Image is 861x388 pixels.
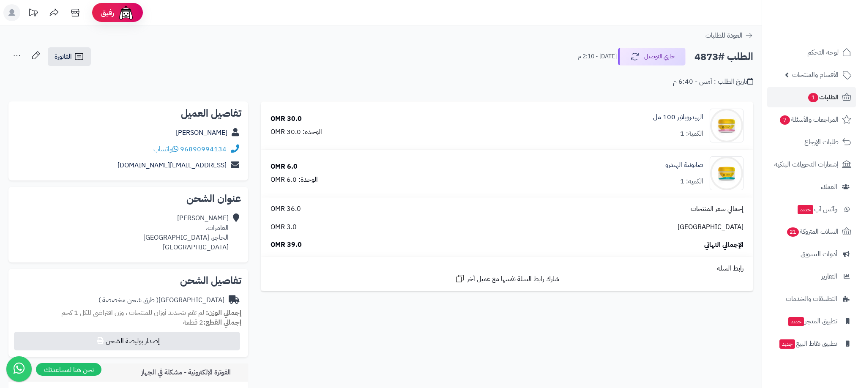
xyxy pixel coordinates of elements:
div: الكمية: 1 [680,129,703,139]
a: الفاتورة [48,47,91,66]
a: العملاء [767,177,856,197]
span: 3.0 OMR [271,222,297,232]
span: ( طرق شحن مخصصة ) [98,295,159,305]
span: جديد [779,339,795,349]
span: إشعارات التحويلات البنكية [774,158,839,170]
a: السلات المتروكة21 [767,221,856,242]
button: جاري التوصيل [618,48,686,66]
span: وآتس آب [797,203,837,215]
span: المراجعات والأسئلة [779,114,839,126]
a: [PERSON_NAME] [176,128,227,138]
a: إشعارات التحويلات البنكية [767,154,856,175]
h2: تفاصيل الشحن [15,276,241,286]
span: 36.0 OMR [271,204,301,214]
small: 2 قطعة [183,317,241,328]
span: العودة للطلبات [705,30,743,41]
span: تطبيق المتجر [787,315,837,327]
span: 39.0 OMR [271,240,302,250]
span: الأقسام والمنتجات [792,69,839,81]
h2: عنوان الشحن [15,194,241,204]
span: طلبات الإرجاع [804,136,839,148]
span: التقارير [821,271,837,282]
span: العملاء [821,181,837,193]
a: تطبيق المتجرجديد [767,311,856,331]
div: رابط السلة [264,264,750,273]
span: جديد [788,317,804,326]
div: 30.0 OMR [271,114,302,124]
span: السلات المتروكة [786,226,839,238]
span: الطلبات [807,91,839,103]
div: الوحدة: 6.0 OMR [271,175,318,185]
div: [PERSON_NAME] العامرات، الحاجر، [GEOGRAPHIC_DATA] [GEOGRAPHIC_DATA] [143,213,229,252]
a: التطبيقات والخدمات [767,289,856,309]
h2: الطلب #4873 [694,48,753,66]
span: [GEOGRAPHIC_DATA] [678,222,743,232]
a: طلبات الإرجاع [767,132,856,152]
span: الفاتورة [55,52,72,62]
a: واتساب [153,144,178,154]
a: تطبيق نقاط البيعجديد [767,333,856,354]
span: شارك رابط السلة نفسها مع عميل آخر [467,274,559,284]
span: لم تقم بتحديد أوزان للمنتجات ، وزن افتراضي للكل 1 كجم [61,308,204,318]
span: أدوات التسويق [801,248,837,260]
a: وآتس آبجديد [767,199,856,219]
a: لوحة التحكم [767,42,856,63]
strong: إجمالي الوزن: [206,308,241,318]
span: التطبيقات والخدمات [786,293,837,305]
div: تاريخ الطلب : أمس - 6:40 م [673,77,753,87]
span: الإجمالي النهائي [704,240,743,250]
h3: الفوترة الإلكترونية - مشكلة في الجهاز [141,369,242,377]
div: الكمية: 1 [680,177,703,186]
a: الطلبات1 [767,87,856,107]
span: 7 [780,115,790,125]
span: تطبيق نقاط البيع [779,338,837,350]
span: لوحة التحكم [807,46,839,58]
span: 1 [808,93,818,102]
a: شارك رابط السلة نفسها مع عميل آخر [455,273,559,284]
a: الهيدروبلابر 100 مل [653,112,703,122]
img: 1739577078-cm5o6oxsw00cn01n35fki020r_HUDRO_SOUP_w-90x90.png [710,156,743,190]
a: التقارير [767,266,856,287]
div: [GEOGRAPHIC_DATA] [98,295,224,305]
a: 96890994134 [180,144,227,154]
a: العودة للطلبات [705,30,753,41]
img: ai-face.png [118,4,134,21]
a: صابونية الهيدرو [665,160,703,170]
div: الوحدة: 30.0 OMR [271,127,322,137]
strong: إجمالي القطع: [203,317,241,328]
a: أدوات التسويق [767,244,856,264]
span: 21 [787,227,799,237]
span: إجمالي سعر المنتجات [691,204,743,214]
a: المراجعات والأسئلة7 [767,109,856,130]
div: 6.0 OMR [271,162,298,172]
img: 1739576658-cm5o7h3k200cz01n3d88igawy_HYDROBALAPER_w-90x90.jpg [710,109,743,142]
span: جديد [798,205,813,214]
span: رفيق [101,8,114,18]
small: [DATE] - 2:10 م [578,52,617,61]
h2: تفاصيل العميل [15,108,241,118]
a: تحديثات المنصة [22,4,44,23]
button: إصدار بوليصة الشحن [14,332,240,350]
a: [EMAIL_ADDRESS][DOMAIN_NAME] [118,160,227,170]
